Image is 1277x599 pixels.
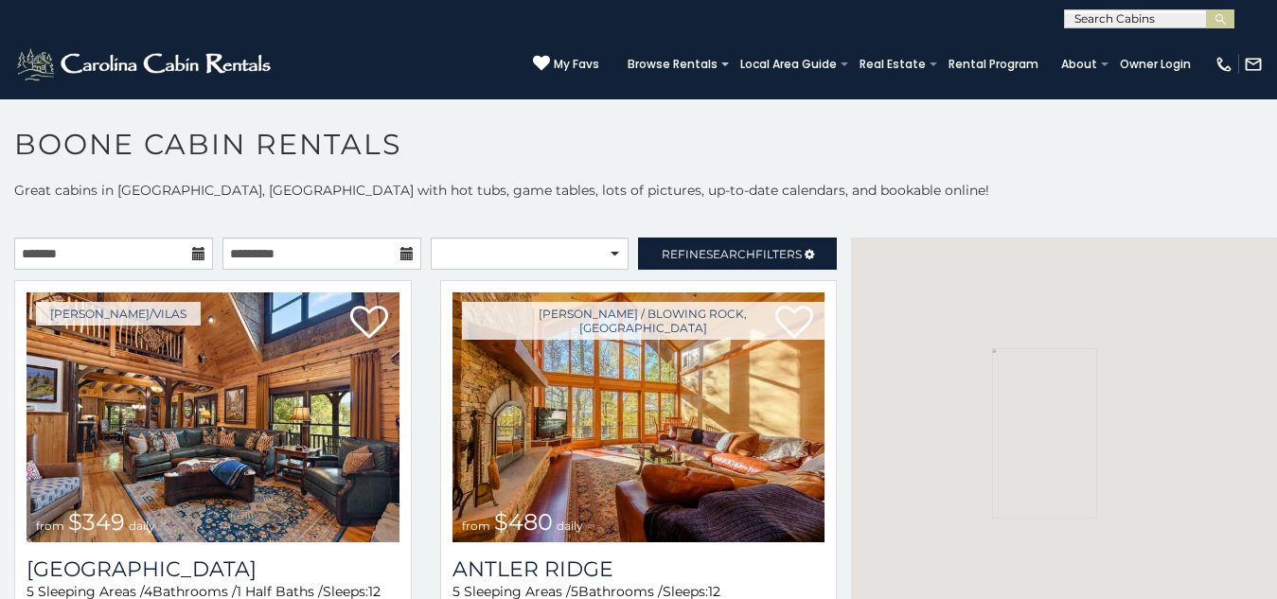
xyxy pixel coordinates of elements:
a: [GEOGRAPHIC_DATA] [27,556,399,582]
span: My Favs [554,56,599,73]
a: Real Estate [850,51,935,78]
span: daily [557,519,583,533]
img: mail-regular-white.png [1244,55,1263,74]
a: [PERSON_NAME]/Vilas [36,302,201,326]
a: RefineSearchFilters [638,238,837,270]
span: Search [706,247,755,261]
span: daily [129,519,155,533]
a: Owner Login [1110,51,1200,78]
img: 1714398500_thumbnail.jpeg [27,292,399,542]
a: Antler Ridge [452,556,825,582]
span: from [462,519,490,533]
a: Browse Rentals [618,51,727,78]
a: Local Area Guide [731,51,846,78]
a: from $480 daily [452,292,825,542]
a: Rental Program [939,51,1048,78]
a: Add to favorites [350,304,388,344]
img: White-1-2.png [14,45,276,83]
img: 1714397585_thumbnail.jpeg [452,292,825,542]
a: from $349 daily [27,292,399,542]
a: [PERSON_NAME] / Blowing Rock, [GEOGRAPHIC_DATA] [462,302,825,340]
a: About [1052,51,1107,78]
span: Refine Filters [662,247,802,261]
img: phone-regular-white.png [1215,55,1233,74]
span: from [36,519,64,533]
span: $480 [494,508,553,536]
span: $349 [68,508,125,536]
a: My Favs [533,55,599,74]
h3: Diamond Creek Lodge [27,556,399,582]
